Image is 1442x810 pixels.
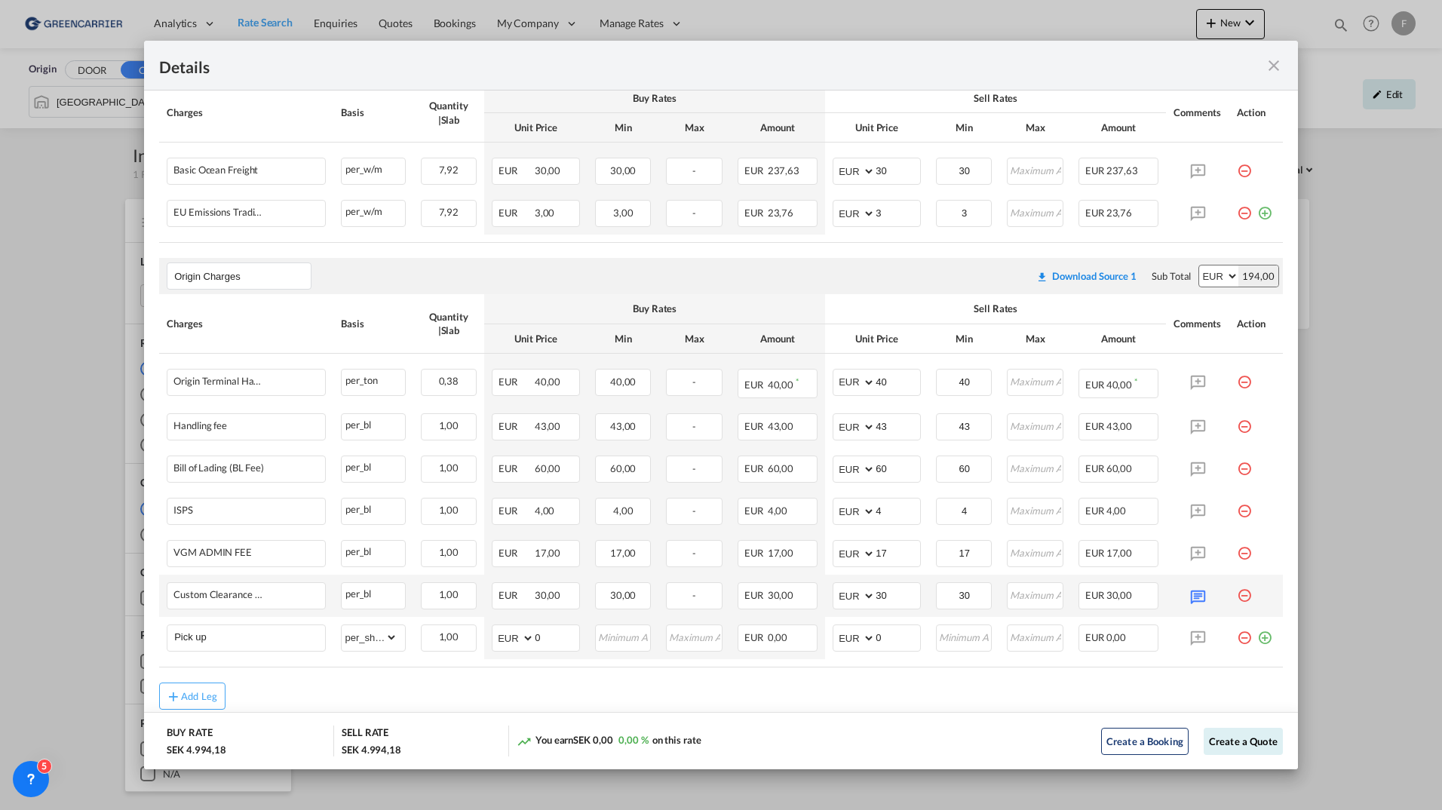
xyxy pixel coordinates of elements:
[1085,207,1104,219] span: EUR
[499,376,532,388] span: EUR
[588,113,659,143] th: Min
[1036,270,1137,282] div: Download original source rate sheet
[1229,294,1282,353] th: Action
[342,726,388,743] div: SELL RATE
[342,414,404,433] div: per_bl
[937,625,992,648] input: Minimum Amount
[174,625,325,648] input: Charge Name
[730,324,825,354] th: Amount
[744,462,765,474] span: EUR
[439,504,459,516] span: 1,00
[1085,547,1104,559] span: EUR
[1029,262,1144,290] button: Download original source rate sheet
[173,376,264,387] div: Origin Terminal Handling Charge
[535,164,561,176] span: 30,00
[535,207,555,219] span: 3,00
[876,583,920,606] input: 30
[1106,207,1133,219] span: 23,76
[1106,420,1133,432] span: 43,00
[999,324,1071,354] th: Max
[181,692,217,701] div: Add Leg
[167,726,212,743] div: BUY RATE
[1237,540,1252,555] md-icon: icon-minus-circle-outline red-400-fg pt-7
[768,631,788,643] span: 0,00
[1085,631,1104,643] span: EUR
[439,462,459,474] span: 1,00
[658,113,730,143] th: Max
[1237,200,1252,215] md-icon: icon-minus-circle-outline red-400-fg pt-7
[876,414,920,437] input: 43
[1106,547,1133,559] span: 17,00
[1052,270,1137,282] div: Download Source 1
[159,683,226,710] button: Add Leg
[1008,499,1063,521] input: Maximum Amount
[173,420,227,431] div: Handling fee
[876,201,920,223] input: 3
[342,456,404,475] div: per_bl
[692,420,696,432] span: -
[484,324,588,354] th: Unit Price
[535,462,561,474] span: 60,00
[573,734,612,746] span: SEK 0,00
[174,265,311,287] input: Leg Name
[999,113,1071,143] th: Max
[1237,158,1252,173] md-icon: icon-minus-circle-outline red-400-fg pt-7
[159,56,1170,75] div: Details
[1008,456,1063,479] input: Maximum Amount
[1008,625,1063,648] input: Maximum Amount
[610,462,637,474] span: 60,00
[1008,583,1063,606] input: Maximum Amount
[499,505,532,517] span: EUR
[439,206,459,218] span: 7,92
[876,456,920,479] input: 60
[1008,541,1063,563] input: Maximum Amount
[692,505,696,517] span: -
[1106,379,1133,391] span: 40,00
[173,547,252,558] div: VGM ADMIN FEE
[597,625,651,648] input: Minimum Amount
[744,164,765,176] span: EUR
[499,164,532,176] span: EUR
[937,414,992,437] input: Minimum Amount
[825,113,928,143] th: Unit Price
[167,317,326,330] div: Charges
[1134,376,1137,386] sup: Minimum amount
[937,541,992,563] input: Minimum Amount
[499,589,532,601] span: EUR
[484,113,588,143] th: Unit Price
[692,207,696,219] span: -
[144,41,1298,770] md-dialog: Port of Loading ...
[517,734,532,749] md-icon: icon-trending-up
[744,505,765,517] span: EUR
[928,324,1000,354] th: Min
[768,164,799,176] span: 237,63
[342,583,404,602] div: per_bl
[1237,498,1252,513] md-icon: icon-minus-circle-outline red-400-fg pt-7
[342,625,397,649] select: per_shipment
[342,158,404,177] div: per_w/m
[610,164,637,176] span: 30,00
[173,462,264,474] div: Bill of Lading (BL Fee)
[744,420,765,432] span: EUR
[342,499,404,517] div: per_bl
[1029,270,1144,282] div: Download original source rate sheet
[1237,369,1252,384] md-icon: icon-minus-circle-outline red-400-fg pt-7
[768,505,788,517] span: 4,00
[439,164,459,176] span: 7,92
[535,420,561,432] span: 43,00
[618,734,648,746] span: 0,00 %
[439,375,459,387] span: 0,38
[342,541,404,560] div: per_bl
[439,631,459,643] span: 1,00
[744,547,765,559] span: EUR
[492,91,818,105] div: Buy Rates
[833,302,1158,315] div: Sell Rates
[610,547,637,559] span: 17,00
[1237,456,1252,471] md-icon: icon-minus-circle-outline red-400-fg pt-7
[768,420,794,432] span: 43,00
[535,625,579,648] input: 0
[439,588,459,600] span: 1,00
[535,547,561,559] span: 17,00
[610,589,637,601] span: 30,00
[876,625,920,648] input: 0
